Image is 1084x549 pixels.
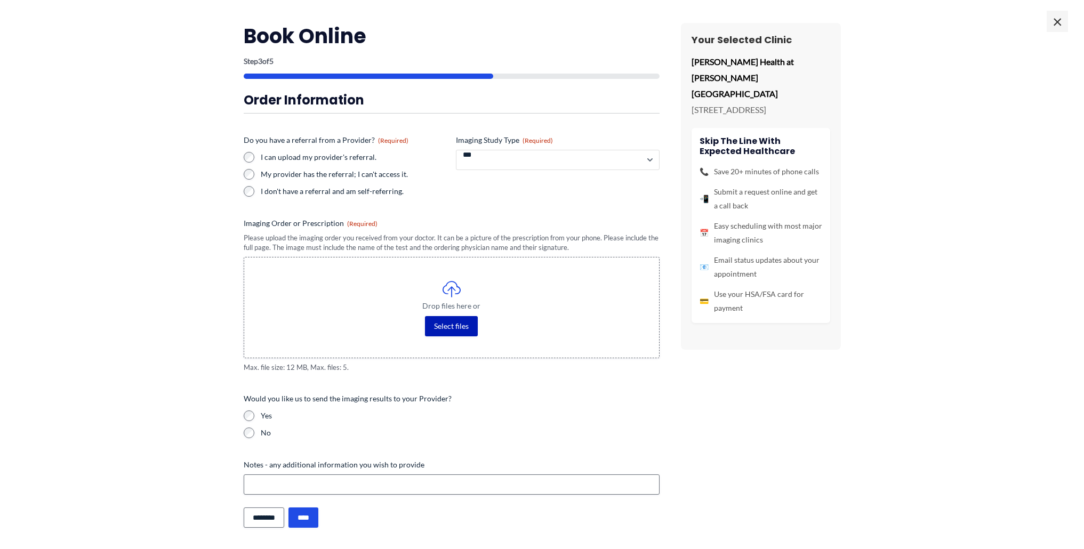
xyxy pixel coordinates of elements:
label: My provider has the referral; I can't access it. [261,169,447,180]
p: Step of [244,58,660,65]
span: 5 [269,56,274,66]
legend: Do you have a referral from a Provider? [244,135,408,146]
span: (Required) [523,136,553,144]
li: Email status updates about your appointment [700,253,822,281]
span: Max. file size: 12 MB, Max. files: 5. [244,362,660,373]
li: Easy scheduling with most major imaging clinics [700,219,822,247]
h4: Skip the line with Expected Healthcare [700,136,822,156]
span: Drop files here or [266,302,638,310]
button: select files, imaging order or prescription(required) [425,316,478,336]
span: 📅 [700,226,709,240]
h3: Order Information [244,92,660,108]
span: (Required) [378,136,408,144]
label: Yes [261,410,660,421]
label: Imaging Study Type [456,135,660,146]
span: (Required) [347,220,378,228]
div: Please upload the imaging order you received from your doctor. It can be a picture of the prescri... [244,233,660,253]
legend: Would you like us to send the imaging results to your Provider? [244,393,452,404]
span: 📲 [700,192,709,206]
p: [STREET_ADDRESS] [692,102,830,118]
li: Save 20+ minutes of phone calls [700,165,822,179]
h2: Book Online [244,23,660,49]
p: [PERSON_NAME] Health at [PERSON_NAME][GEOGRAPHIC_DATA] [692,54,830,101]
li: Submit a request online and get a call back [700,185,822,213]
span: 📞 [700,165,709,179]
span: 📧 [700,260,709,274]
label: I don't have a referral and am self-referring. [261,186,447,197]
span: 3 [258,56,262,66]
label: No [261,427,660,438]
span: 💳 [700,294,709,308]
h3: Your Selected Clinic [692,34,830,46]
label: Imaging Order or Prescription [244,218,660,229]
label: Notes - any additional information you wish to provide [244,459,660,470]
label: I can upload my provider's referral. [261,152,447,163]
li: Use your HSA/FSA card for payment [700,287,822,315]
span: × [1047,11,1068,32]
